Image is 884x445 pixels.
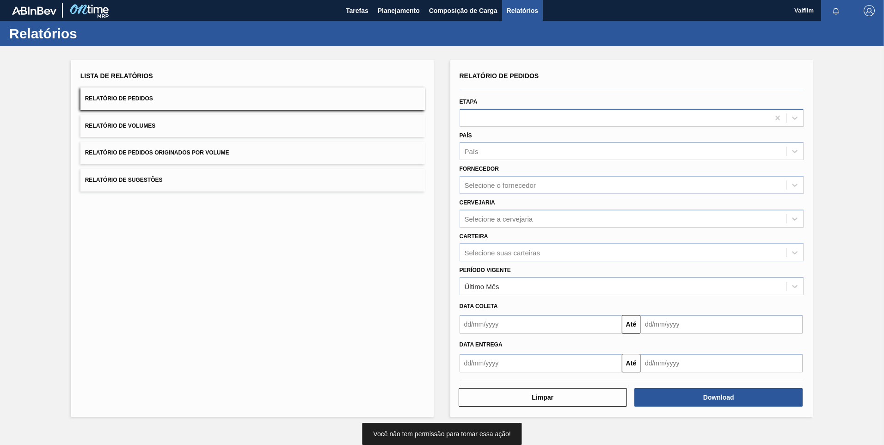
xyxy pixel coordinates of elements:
button: Até [622,354,640,372]
div: Selecione o fornecedor [465,181,536,189]
span: Relatório de Pedidos [85,95,153,102]
input: dd/mm/yyyy [640,354,803,372]
input: dd/mm/yyyy [640,315,803,334]
span: Composição de Carga [429,5,497,16]
label: Fornecedor [460,166,499,172]
button: Relatório de Sugestões [80,169,425,192]
button: Relatório de Pedidos [80,87,425,110]
div: Selecione suas carteiras [465,248,540,256]
span: Data coleta [460,303,498,309]
span: Você não tem permissão para tomar essa ação! [373,430,510,438]
label: País [460,132,472,139]
span: Relatório de Sugestões [85,177,163,183]
label: Período Vigente [460,267,511,273]
div: Selecione a cervejaria [465,215,533,222]
img: TNhmsLtSVTkK8tSr43FrP2fwEKptu5GPRR3wAAAABJRU5ErkJggg== [12,6,56,15]
input: dd/mm/yyyy [460,354,622,372]
label: Carteira [460,233,488,240]
img: Logout [864,5,875,16]
label: Cervejaria [460,199,495,206]
button: Relatório de Volumes [80,115,425,137]
span: Tarefas [346,5,368,16]
button: Notificações [821,4,851,17]
span: Relatório de Volumes [85,123,155,129]
button: Limpar [459,388,627,407]
span: Relatório de Pedidos [460,72,539,80]
input: dd/mm/yyyy [460,315,622,334]
button: Relatório de Pedidos Originados por Volume [80,142,425,164]
span: Planejamento [378,5,420,16]
span: Relatórios [507,5,538,16]
button: Até [622,315,640,334]
div: Último Mês [465,282,499,290]
div: País [465,148,479,155]
span: Lista de Relatórios [80,72,153,80]
button: Download [634,388,803,407]
span: Data entrega [460,341,503,348]
h1: Relatórios [9,28,173,39]
label: Etapa [460,99,478,105]
span: Relatório de Pedidos Originados por Volume [85,149,229,156]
